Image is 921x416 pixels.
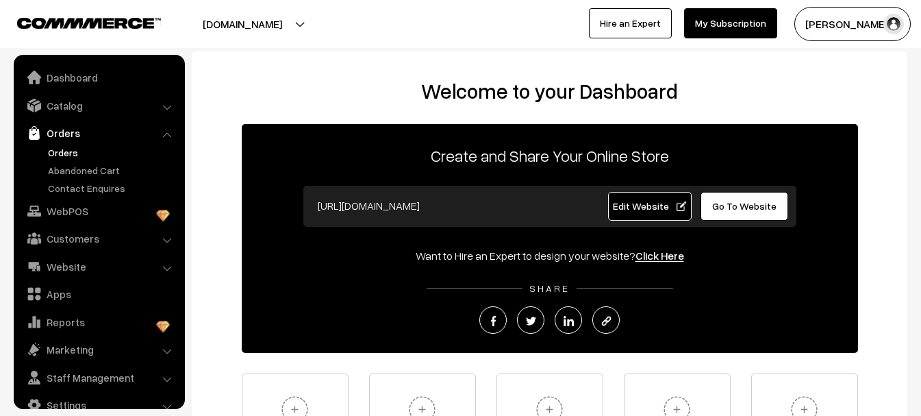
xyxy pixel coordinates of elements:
a: Customers [17,226,180,251]
a: Apps [17,282,180,306]
a: Abandoned Cart [45,163,180,178]
span: SHARE [522,282,577,294]
img: COMMMERCE [17,18,161,28]
a: Orders [45,145,180,160]
img: user [883,14,904,34]
div: Want to Hire an Expert to design your website? [242,247,858,264]
span: Go To Website [712,200,777,212]
button: [DOMAIN_NAME] [155,7,330,41]
a: Go To Website [701,192,789,221]
a: My Subscription [684,8,777,38]
span: Edit Website [613,200,686,212]
a: Dashboard [17,65,180,90]
a: Click Here [635,249,684,262]
a: Website [17,254,180,279]
button: [PERSON_NAME] [794,7,911,41]
a: Contact Enquires [45,181,180,195]
h2: Welcome to your Dashboard [205,79,894,103]
a: WebPOS [17,199,180,223]
a: Reports [17,310,180,334]
p: Create and Share Your Online Store [242,143,858,168]
a: Edit Website [608,192,692,221]
a: Catalog [17,93,180,118]
a: Marketing [17,337,180,362]
a: Orders [17,121,180,145]
a: Hire an Expert [589,8,672,38]
a: Staff Management [17,365,180,390]
a: COMMMERCE [17,14,137,30]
